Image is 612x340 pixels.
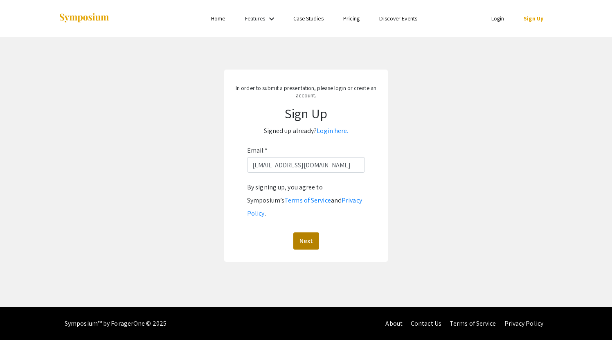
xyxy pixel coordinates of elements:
[232,124,380,137] p: Signed up already?
[284,196,331,205] a: Terms of Service
[247,181,365,220] div: By signing up, you agree to Symposium’s and .
[524,15,544,22] a: Sign Up
[59,13,110,24] img: Symposium by ForagerOne
[211,15,225,22] a: Home
[450,319,496,328] a: Terms of Service
[293,232,319,250] button: Next
[232,84,380,99] p: In order to submit a presentation, please login or create an account.
[491,15,504,22] a: Login
[343,15,360,22] a: Pricing
[247,196,362,218] a: Privacy Policy
[504,319,543,328] a: Privacy Policy
[293,15,324,22] a: Case Studies
[267,14,277,24] mat-icon: Expand Features list
[385,319,403,328] a: About
[411,319,441,328] a: Contact Us
[65,307,166,340] div: Symposium™ by ForagerOne © 2025
[232,106,380,121] h1: Sign Up
[247,144,268,157] label: Email:
[379,15,417,22] a: Discover Events
[317,126,348,135] a: Login here.
[245,15,265,22] a: Features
